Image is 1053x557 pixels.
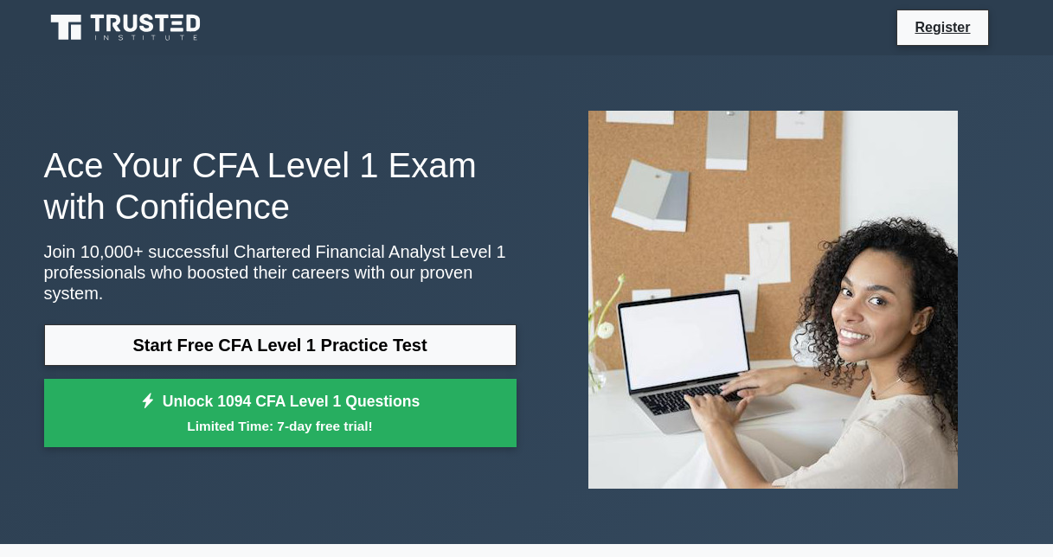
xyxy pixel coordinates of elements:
a: Unlock 1094 CFA Level 1 QuestionsLimited Time: 7-day free trial! [44,379,517,448]
a: Start Free CFA Level 1 Practice Test [44,324,517,366]
h1: Ace Your CFA Level 1 Exam with Confidence [44,144,517,227]
small: Limited Time: 7-day free trial! [66,416,495,436]
p: Join 10,000+ successful Chartered Financial Analyst Level 1 professionals who boosted their caree... [44,241,517,304]
a: Register [904,16,980,38]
